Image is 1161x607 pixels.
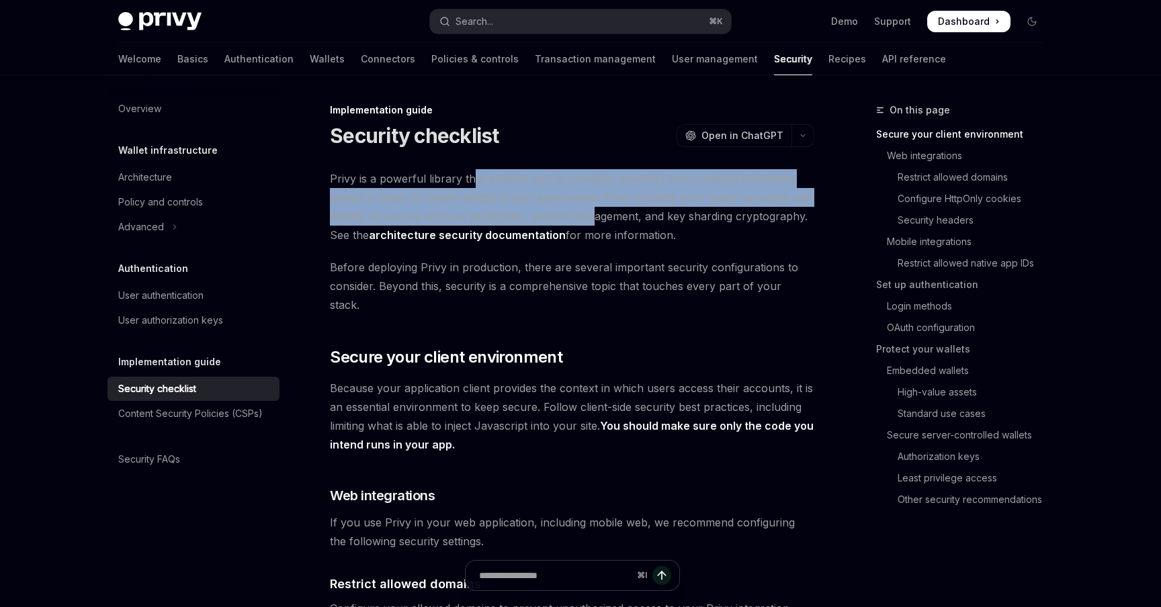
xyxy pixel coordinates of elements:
div: Advanced [118,219,164,235]
a: Overview [107,97,279,121]
button: Toggle Advanced section [107,215,279,239]
a: Content Security Policies (CSPs) [107,402,279,426]
a: Security checklist [107,377,279,401]
a: Secure your client environment [876,124,1053,145]
img: dark logo [118,12,202,31]
h5: Authentication [118,261,188,277]
a: Secure server-controlled wallets [876,424,1053,446]
div: Content Security Policies (CSPs) [118,406,263,422]
a: Web integrations [876,145,1053,167]
a: Dashboard [927,11,1010,32]
span: Web integrations [330,486,435,505]
div: Implementation guide [330,103,814,117]
a: User authorization keys [107,308,279,332]
span: Secure your client environment [330,346,562,368]
span: Privy is a powerful library that enables you to provision powerful non-custodial embedded wallets... [330,169,814,244]
a: architecture security documentation [369,228,566,242]
a: Welcome [118,43,161,75]
a: Policy and controls [107,190,279,214]
a: High-value assets [876,381,1053,403]
a: Security headers [876,209,1053,231]
button: Toggle dark mode [1021,11,1043,32]
a: Support [874,15,911,28]
h5: Wallet infrastructure [118,142,218,158]
a: Configure HttpOnly cookies [876,188,1053,209]
a: Login methods [876,295,1053,317]
a: Security [774,43,812,75]
div: User authentication [118,287,204,303]
div: Security checklist [118,381,196,397]
span: ⌘ K [709,16,723,27]
a: User authentication [107,283,279,308]
a: Standard use cases [876,403,1053,424]
button: Open search [430,9,731,34]
a: Least privilege access [876,467,1053,489]
a: Security FAQs [107,447,279,471]
div: Architecture [118,169,172,185]
a: Authentication [224,43,294,75]
span: If you use Privy in your web application, including mobile web, we recommend configuring the foll... [330,513,814,551]
a: Other security recommendations [876,489,1053,510]
a: Restrict allowed domains [876,167,1053,188]
span: Before deploying Privy in production, there are several important security configurations to cons... [330,258,814,314]
span: Because your application client provides the context in which users access their accounts, it is ... [330,379,814,454]
a: Recipes [828,43,866,75]
input: Ask a question... [479,561,632,590]
div: User authorization keys [118,312,223,328]
a: Wallets [310,43,345,75]
a: Set up authentication [876,274,1053,295]
h1: Security checklist [330,124,499,148]
button: Open in ChatGPT [677,124,791,147]
a: Restrict allowed native app IDs [876,252,1053,274]
a: Transaction management [535,43,656,75]
div: Search... [456,13,493,30]
a: Policies & controls [431,43,519,75]
a: Basics [177,43,208,75]
span: Dashboard [938,15,990,28]
a: User management [672,43,758,75]
a: Connectors [361,43,415,75]
a: Protect your wallets [876,338,1053,360]
h5: Implementation guide [118,354,221,370]
a: Authorization keys [876,446,1053,467]
div: Policy and controls [118,194,203,210]
a: Embedded wallets [876,360,1053,381]
a: API reference [882,43,946,75]
a: Demo [831,15,858,28]
a: OAuth configuration [876,317,1053,338]
a: Mobile integrations [876,231,1053,252]
div: Security FAQs [118,451,180,467]
span: Open in ChatGPT [701,129,783,142]
a: Architecture [107,165,279,189]
span: On this page [890,102,950,118]
button: Send message [652,566,671,585]
div: Overview [118,101,161,117]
